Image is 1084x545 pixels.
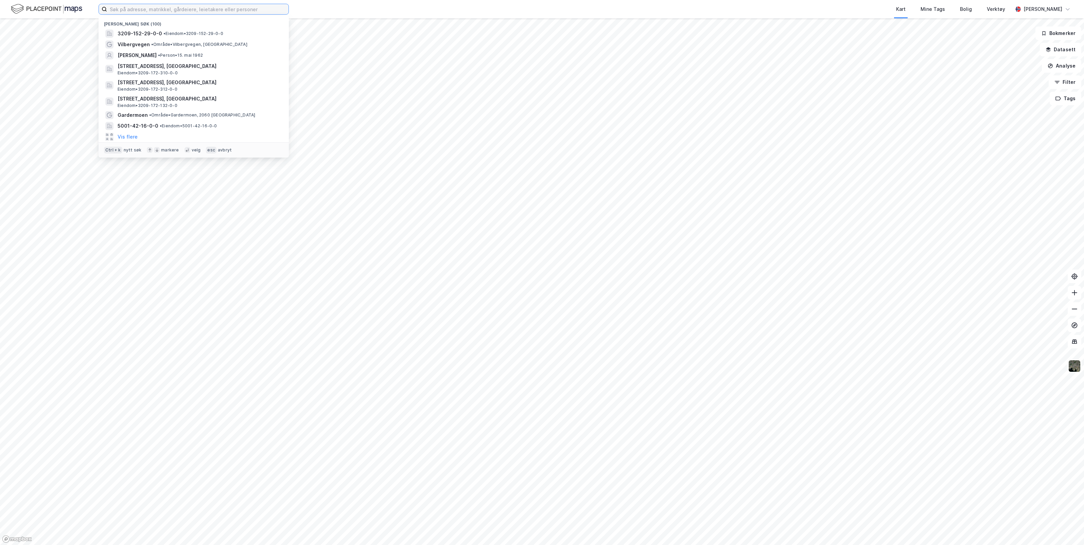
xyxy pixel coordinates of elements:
[118,70,178,76] span: Eiendom • 3209-172-310-0-0
[151,42,153,47] span: •
[160,123,162,128] span: •
[118,78,281,87] span: [STREET_ADDRESS], [GEOGRAPHIC_DATA]
[118,122,158,130] span: 5001-42-16-0-0
[1050,512,1084,545] iframe: Chat Widget
[149,112,151,117] span: •
[192,147,201,153] div: velg
[118,95,281,103] span: [STREET_ADDRESS], [GEOGRAPHIC_DATA]
[118,87,177,92] span: Eiendom • 3209-172-312-0-0
[987,5,1005,13] div: Verktøy
[99,16,289,28] div: [PERSON_NAME] søk (100)
[896,5,906,13] div: Kart
[158,53,160,58] span: •
[118,40,150,49] span: Vilbergvegen
[107,4,289,14] input: Søk på adresse, matrikkel, gårdeiere, leietakere eller personer
[163,31,223,36] span: Eiendom • 3209-152-29-0-0
[118,51,157,59] span: [PERSON_NAME]
[206,147,216,153] div: esc
[104,147,122,153] div: Ctrl + k
[160,123,217,129] span: Eiendom • 5001-42-16-0-0
[118,62,281,70] span: [STREET_ADDRESS], [GEOGRAPHIC_DATA]
[1024,5,1062,13] div: [PERSON_NAME]
[163,31,165,36] span: •
[921,5,945,13] div: Mine Tags
[124,147,142,153] div: nytt søk
[118,30,162,38] span: 3209-152-29-0-0
[161,147,179,153] div: markere
[118,103,177,108] span: Eiendom • 3209-172-132-0-0
[151,42,247,47] span: Område • Vilbergvegen, [GEOGRAPHIC_DATA]
[149,112,255,118] span: Område • Gardermoen, 2060 [GEOGRAPHIC_DATA]
[118,133,138,141] button: Vis flere
[11,3,82,15] img: logo.f888ab2527a4732fd821a326f86c7f29.svg
[218,147,232,153] div: avbryt
[158,53,203,58] span: Person • 15. mai 1962
[118,111,148,119] span: Gardermoen
[960,5,972,13] div: Bolig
